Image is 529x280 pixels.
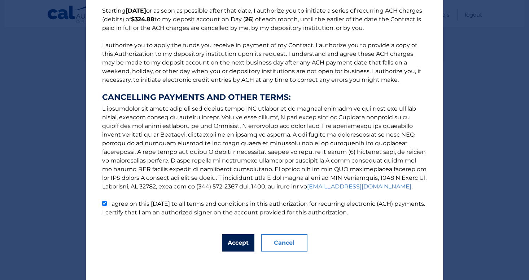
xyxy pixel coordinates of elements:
[222,234,254,252] button: Accept
[102,93,427,102] strong: CANCELLING PAYMENTS AND OTHER TERMS:
[245,16,252,23] b: 26
[131,16,154,23] b: $324.88
[307,183,411,190] a: [EMAIL_ADDRESS][DOMAIN_NAME]
[126,7,146,14] b: [DATE]
[102,200,425,216] label: I agree on this [DATE] to all terms and conditions in this authorization for recurring electronic...
[261,234,307,252] button: Cancel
